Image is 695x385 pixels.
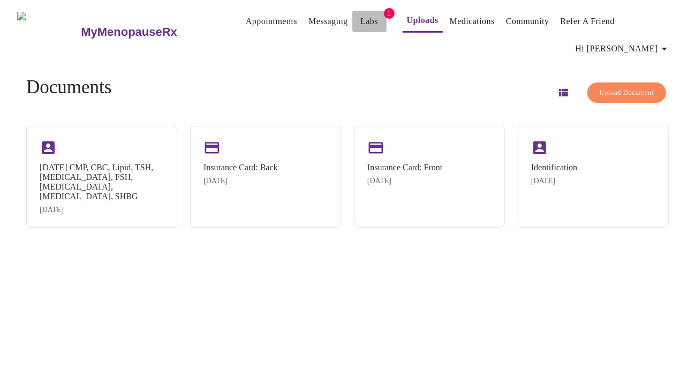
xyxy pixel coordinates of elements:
button: Hi [PERSON_NAME] [571,38,675,59]
span: Upload Document [600,87,654,99]
span: 1 [384,8,395,19]
button: Messaging [304,11,352,32]
a: Medications [450,14,495,29]
img: MyMenopauseRx Logo [17,12,80,52]
button: Community [502,11,554,32]
a: Labs [360,14,378,29]
a: Community [506,14,549,29]
span: Hi [PERSON_NAME] [576,41,671,56]
button: Upload Document [587,82,666,103]
a: Messaging [308,14,347,29]
button: Appointments [241,11,301,32]
div: Insurance Card: Front [367,163,442,172]
a: Uploads [407,13,439,28]
button: Labs [352,11,387,32]
div: [DATE] [367,177,442,185]
a: Appointments [246,14,297,29]
div: Insurance Card: Back [203,163,278,172]
button: Switch to list view [550,80,576,105]
a: Refer a Friend [560,14,615,29]
div: [DATE] [40,206,164,214]
div: Identification [531,163,577,172]
div: [DATE] [203,177,278,185]
div: [DATE] [531,177,577,185]
h3: MyMenopauseRx [81,25,177,39]
button: Medications [445,11,499,32]
a: MyMenopauseRx [80,13,220,51]
button: Uploads [403,10,443,33]
div: [DATE] CMP, CBC, Lipid, TSH, [MEDICAL_DATA], FSH, [MEDICAL_DATA], [MEDICAL_DATA], SHBG [40,163,164,201]
button: Refer a Friend [556,11,619,32]
h4: Documents [26,77,111,98]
